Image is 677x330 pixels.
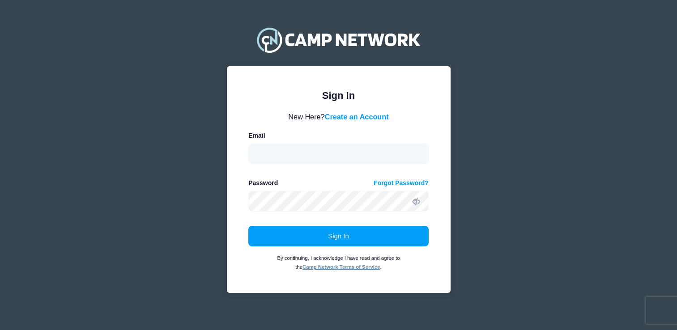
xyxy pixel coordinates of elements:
label: Password [248,178,278,188]
label: Email [248,131,265,140]
small: By continuing, I acknowledge I have read and agree to the . [277,255,400,270]
a: Create an Account [325,113,389,121]
button: Sign In [248,226,429,246]
div: Sign In [248,88,429,103]
a: Forgot Password? [374,178,429,188]
div: New Here? [248,111,429,122]
img: Camp Network [253,22,424,58]
a: Camp Network Terms of Service [302,264,380,270]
